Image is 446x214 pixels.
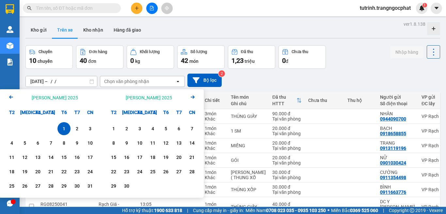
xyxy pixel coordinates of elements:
div: Số điện thoại [380,101,415,106]
img: logo-vxr [6,4,14,14]
button: Nhập hàng [390,46,423,58]
div: 1 món [205,202,224,207]
button: plus [131,3,142,14]
div: Choose Chủ Nhật, tháng 08 17 2025. It's available. [84,151,97,164]
div: Choose Chủ Nhật, tháng 08 31 2025. It's available. [84,179,97,193]
button: Khối lượng0kg [127,45,174,69]
div: Choose Thứ Hai, tháng 09 22 2025. It's available. [107,165,120,178]
div: Khối lượng [140,50,160,54]
button: caret-down [431,3,442,14]
span: plus [135,6,139,10]
div: 1 món [205,140,224,146]
div: 30.000 đ [272,170,302,175]
div: 20.000 đ [272,155,302,160]
button: Hàng đã giao [108,22,146,38]
button: Trên xe [52,22,78,38]
div: NỮ [380,155,415,160]
div: T4 [133,106,146,119]
button: Chưa thu0đ [279,45,326,69]
div: ver 1.8.138 [404,21,425,28]
div: Đã thu [241,50,253,54]
div: T5 [44,106,57,119]
div: Choose Thứ Hai, tháng 09 29 2025. It's available. [107,179,120,193]
div: 21 [187,153,197,161]
button: Kho gửi [25,22,52,38]
div: 9 [122,139,131,147]
div: 23 [122,168,131,176]
div: 17 [86,153,95,161]
div: Khác [205,160,224,165]
div: Choose Thứ Ba, tháng 09 2 2025. It's available. [120,122,133,135]
span: đ [286,59,288,64]
div: 20 [174,153,183,161]
button: Bộ lọc [187,74,222,87]
div: Chuyến [39,50,52,54]
div: 3 [135,125,144,133]
div: 22 [109,168,118,176]
div: T2 [5,106,18,119]
div: 25 [148,168,157,176]
div: 26 [161,168,170,176]
span: Rạch Giá - [PERSON_NAME] [99,202,134,212]
div: TRANG [380,140,415,146]
div: CN [84,106,97,119]
div: Choose Chủ Nhật, tháng 08 3 2025. It's available. [84,122,97,135]
input: Tìm tên, số ĐT hoặc mã đơn [36,5,113,12]
div: T2 [107,106,120,119]
span: kg [135,59,140,64]
div: 23 [72,168,82,176]
div: 13:05 [140,202,156,207]
div: Choose Thứ Bảy, tháng 08 2 2025. It's available. [71,122,84,135]
div: 3 món [205,111,224,116]
div: Người gửi [380,94,415,100]
div: 1 món [205,170,224,175]
span: copyright [410,208,414,213]
span: 40 [80,57,87,64]
div: T5 [146,106,159,119]
div: BẠCH [380,126,415,131]
span: search [27,6,32,10]
span: caret-down [434,5,439,11]
div: 7 [46,139,56,147]
div: 13 [174,139,183,147]
div: T7 [71,106,84,119]
div: 29 [109,182,118,190]
div: THÙNG XỐP [231,187,266,192]
div: 11 [148,139,157,147]
div: 10 [135,139,144,147]
div: 6 [174,125,183,133]
strong: 0708 023 035 - 0935 103 250 [266,208,326,213]
div: Selected start date. Thứ Sáu, tháng 08 1 2025. It's available. [57,122,71,135]
div: 0901030424 [380,160,406,165]
span: đơn [88,59,96,64]
div: Đơn hàng [89,50,107,54]
div: 30.000 đ [272,184,302,190]
div: 13 [33,153,42,161]
span: Miền Nam [246,207,326,214]
th: Toggle SortBy [269,92,305,109]
div: Tại văn phòng [272,116,302,121]
strong: 0369 525 060 [350,208,378,213]
span: | [383,207,384,214]
div: Choose Thứ Tư, tháng 09 17 2025. It's available. [133,151,146,164]
div: Tại văn phòng [272,175,302,180]
div: 0918658855 [380,131,406,136]
div: [MEDICAL_DATA] [120,106,133,119]
sup: 1 [422,3,427,7]
div: 9 [72,139,82,147]
img: solution-icon [7,59,13,65]
div: 0944090700 [380,116,406,121]
div: 11 [7,153,16,161]
div: 25 [7,182,16,190]
span: tutrinh.trangngocphat [355,4,416,12]
div: Choose Thứ Bảy, tháng 08 23 2025. It's available. [71,165,84,178]
button: file-add [146,3,158,14]
div: 1 món [205,155,224,160]
div: 27 [174,168,183,176]
div: Đã thu [272,94,296,100]
div: Thu hộ [347,98,374,103]
div: Choose Thứ Ba, tháng 09 9 2025. It's available. [120,136,133,150]
sup: 2 [218,70,225,77]
div: T6 [159,106,172,119]
div: [MEDICAL_DATA] [18,106,31,119]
